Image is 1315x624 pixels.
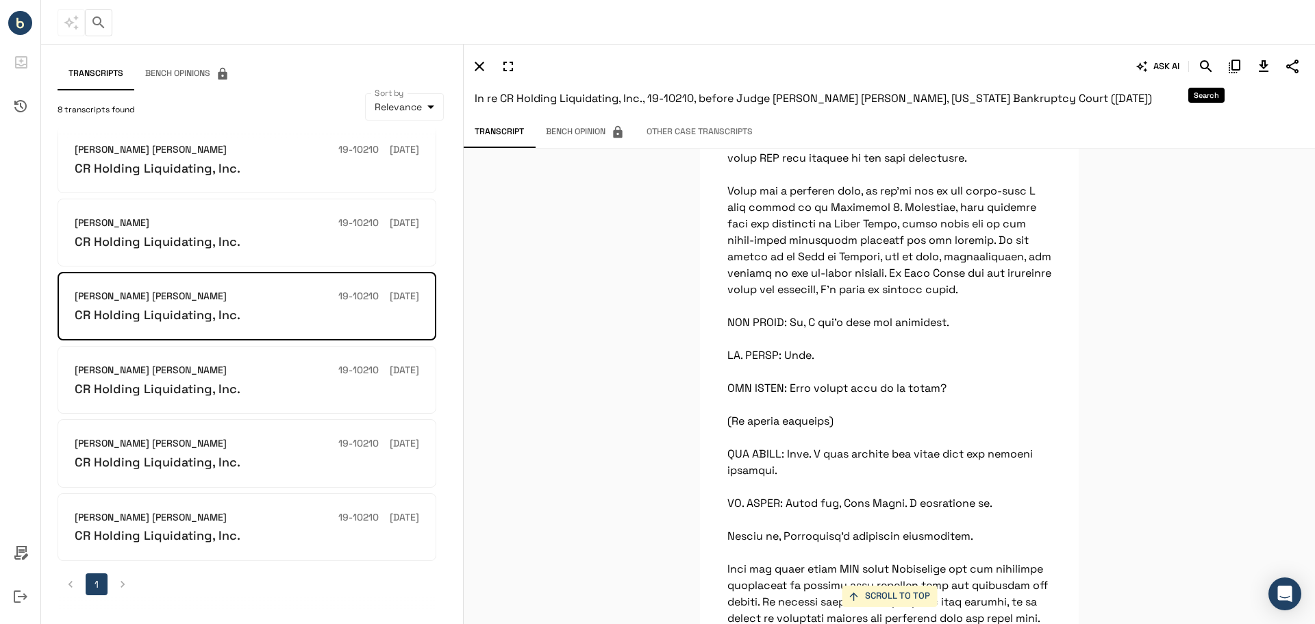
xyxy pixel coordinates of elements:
button: Search [1194,55,1218,78]
button: Share Transcript [1281,55,1304,78]
h6: [PERSON_NAME] [PERSON_NAME] [75,510,227,525]
h6: [PERSON_NAME] [PERSON_NAME] [75,363,227,378]
button: Download Transcript [1252,55,1275,78]
button: Transcript [464,119,535,145]
span: Bench Opinions [145,67,229,81]
nav: pagination navigation [58,573,436,595]
button: Transcripts [58,58,134,90]
button: Copy Citation [1223,55,1247,78]
h6: CR Holding Liquidating, Inc. [75,381,240,397]
h6: [PERSON_NAME] [PERSON_NAME] [75,289,227,304]
h6: CR Holding Liquidating, Inc. [75,527,240,543]
h6: [DATE] [390,363,419,378]
div: Search [1188,88,1225,103]
div: Relevance [365,93,444,121]
span: 8 transcripts found [58,103,135,117]
h6: [DATE] [390,510,419,525]
span: This feature has been disabled by your account admin. [535,119,636,145]
h6: 19-10210 [338,363,379,378]
button: ASK AI [1134,55,1183,78]
button: page 1 [86,573,108,595]
span: Bench Opinion [546,125,625,139]
h6: CR Holding Liquidating, Inc. [75,307,240,323]
span: This feature has been disabled by your account admin. [58,9,85,36]
h6: CR Holding Liquidating, Inc. [75,160,240,176]
span: This feature has been disabled by your account admin. [134,58,240,90]
h6: 19-10210 [338,216,379,231]
h6: [DATE] [390,216,419,231]
h6: [DATE] [390,289,419,304]
button: SCROLL TO TOP [842,586,937,607]
h6: [DATE] [390,436,419,451]
h6: [PERSON_NAME] [PERSON_NAME] [75,436,227,451]
div: Open Intercom Messenger [1268,577,1301,610]
h6: 19-10210 [338,510,379,525]
h6: 19-10210 [338,289,379,304]
h6: 19-10210 [338,142,379,158]
h6: CR Holding Liquidating, Inc. [75,454,240,470]
h6: CR Holding Liquidating, Inc. [75,234,240,249]
button: Other Case Transcripts [636,119,764,145]
span: In re CR Holding Liquidating, Inc., 19-10210, before Judge [PERSON_NAME] [PERSON_NAME], [US_STATE... [475,91,1152,105]
h6: 19-10210 [338,436,379,451]
label: Sort by [375,87,404,99]
h6: [PERSON_NAME] [75,216,149,231]
h6: [DATE] [390,142,419,158]
h6: [PERSON_NAME] [PERSON_NAME] [75,142,227,158]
